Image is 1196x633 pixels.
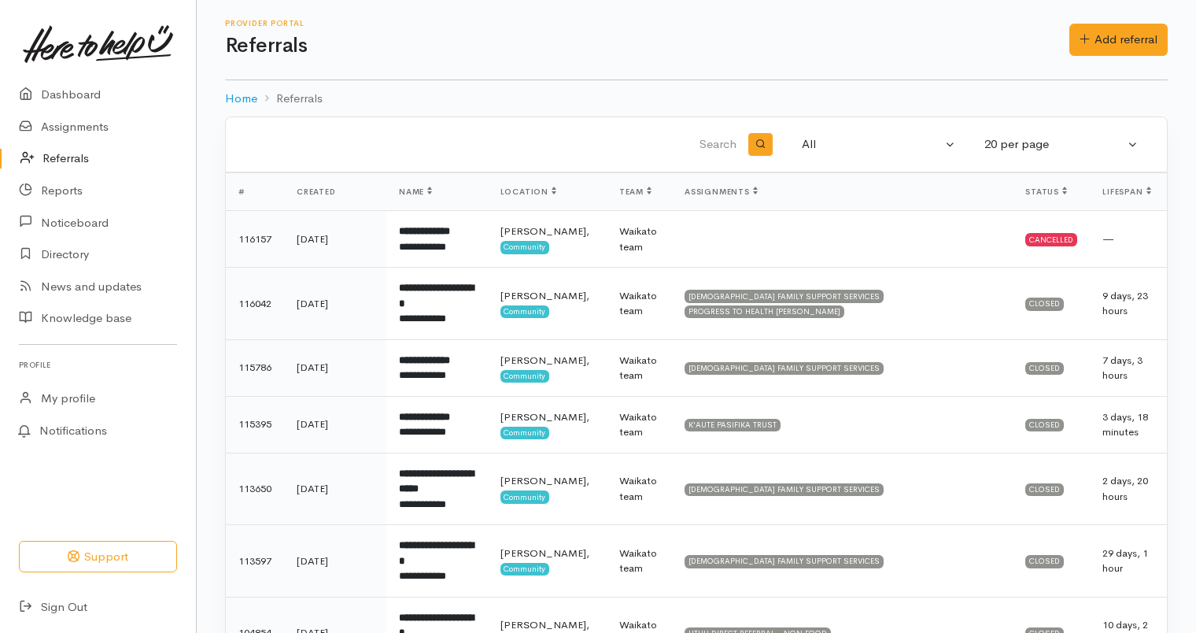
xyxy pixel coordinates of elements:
[500,370,550,383] span: Community
[1025,233,1077,246] div: Cancelled
[685,305,844,318] div: PROGRESS TO HEALTH [PERSON_NAME]
[500,427,550,439] span: Community
[500,474,589,487] span: [PERSON_NAME],
[1102,354,1142,383] span: 7 days, 3 hours
[245,126,740,164] input: Search
[1025,362,1064,375] div: Closed
[685,362,884,375] div: [DEMOGRAPHIC_DATA] FAMILY SUPPORT SERVICES
[500,563,550,576] span: Community
[619,224,659,254] div: Waikato team
[685,187,758,197] span: Assignments
[984,135,1124,154] div: 20 per page
[802,135,942,154] div: All
[19,354,177,376] h6: Profile
[500,241,550,254] span: Community
[225,35,1069,57] h1: Referrals
[1025,419,1064,431] div: Closed
[1025,483,1064,496] div: Closed
[284,173,386,211] th: Created
[1025,298,1064,310] div: Closed
[1025,187,1067,197] span: Status
[297,297,328,310] time: [DATE]
[297,361,328,374] time: [DATE]
[1102,187,1150,197] span: Lifespan
[500,289,589,302] span: [PERSON_NAME],
[297,232,328,246] time: [DATE]
[226,173,284,211] th: #
[19,541,177,573] button: Support
[619,473,659,504] div: Waikato team
[226,211,284,268] td: 116157
[685,290,884,302] div: [DEMOGRAPHIC_DATA] FAMILY SUPPORT SERVICES
[225,80,1168,117] nav: breadcrumb
[500,410,589,424] span: [PERSON_NAME],
[1102,546,1148,576] span: 29 days, 1 hour
[619,288,659,319] div: Waikato team
[500,305,550,318] span: Community
[257,90,323,108] li: Referrals
[500,490,550,503] span: Community
[685,483,884,496] div: [DEMOGRAPHIC_DATA] FAMILY SUPPORT SERVICES
[297,554,328,568] time: [DATE]
[792,129,965,160] button: All
[399,187,432,197] span: Name
[685,419,781,431] div: K'AUTE PASIFIKA TRUST
[500,618,589,631] span: [PERSON_NAME],
[619,546,659,576] div: Waikato team
[226,268,284,340] td: 116042
[1102,474,1148,503] span: 2 days, 20 hours
[500,187,556,197] span: Location
[226,525,284,598] td: 113597
[297,482,328,495] time: [DATE]
[1090,211,1167,268] td: —
[619,353,659,383] div: Waikato team
[500,354,589,367] span: [PERSON_NAME],
[1102,289,1148,318] span: 9 days, 23 hours
[226,339,284,396] td: 115786
[500,224,589,238] span: [PERSON_NAME],
[226,396,284,453] td: 115395
[1102,410,1148,439] span: 3 days, 18 minutes
[1025,555,1064,568] div: Closed
[619,187,652,197] span: Team
[225,19,1069,28] h6: Provider Portal
[619,409,659,440] div: Waikato team
[685,555,884,568] div: [DEMOGRAPHIC_DATA] FAMILY SUPPORT SERVICES
[225,90,257,108] a: Home
[975,129,1148,160] button: 20 per page
[500,546,589,560] span: [PERSON_NAME],
[297,417,328,431] time: [DATE]
[1069,24,1168,56] a: Add referral
[226,453,284,525] td: 113650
